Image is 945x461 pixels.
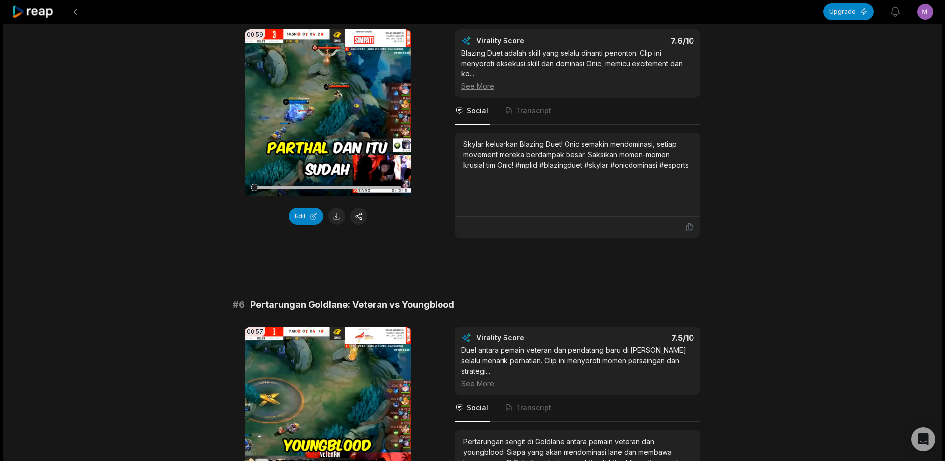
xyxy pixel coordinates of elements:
[476,333,583,343] div: Virality Score
[467,106,488,116] span: Social
[463,139,692,170] div: Skylar keluarkan Blazing Duet! Onic semakin mendominasi, setiap movement mereka berdampak besar. ...
[455,395,700,422] nav: Tabs
[251,298,454,312] span: Pertarungan Goldlane: Veteran vs Youngblood
[588,36,694,46] div: 7.6 /10
[823,3,874,20] button: Upgrade
[476,36,583,46] div: Virality Score
[911,427,935,451] div: Open Intercom Messenger
[461,81,694,91] div: See More
[455,98,700,125] nav: Tabs
[461,378,694,389] div: See More
[461,48,694,91] div: Blazing Duet adalah skill yang selalu dinanti penonton. Clip ini menyoroti eksekusi skill dan dom...
[516,106,551,116] span: Transcript
[467,403,488,413] span: Social
[245,29,411,196] video: Your browser does not support mp4 format.
[461,345,694,389] div: Duel antara pemain veteran dan pendatang baru di [PERSON_NAME] selalu menarik perhatian. Clip ini...
[289,208,323,225] button: Edit
[516,403,551,413] span: Transcript
[588,333,694,343] div: 7.5 /10
[233,298,245,312] span: # 6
